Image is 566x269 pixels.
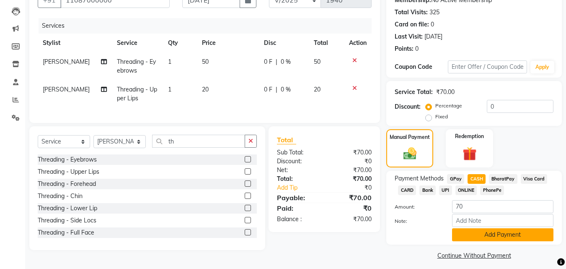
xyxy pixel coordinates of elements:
label: Redemption [455,133,484,140]
div: Threading - Upper Lips [38,167,99,176]
div: Threading - Forehead [38,180,96,188]
button: Add Payment [452,228,553,241]
th: Service [112,34,163,52]
div: Balance : [271,215,324,224]
div: Service Total: [395,88,433,97]
span: Threading - Eyebrows [117,58,156,74]
div: ₹70.00 [324,193,378,203]
span: 0 % [281,85,291,94]
span: Total [277,136,296,144]
div: Card on file: [395,20,429,29]
span: CARD [398,185,416,195]
label: Percentage [435,102,462,110]
div: 0 [415,44,419,53]
span: PhonePe [480,185,504,195]
div: ₹70.00 [324,215,378,224]
img: _gift.svg [458,145,481,162]
label: Fixed [435,113,448,120]
div: Total: [271,175,324,183]
div: Discount: [271,157,324,166]
input: Search or Scan [152,135,245,148]
div: Threading - Eyebrows [38,155,97,164]
span: Payment Methods [395,174,444,183]
span: CASH [468,174,486,184]
div: 0 [431,20,434,29]
div: Threading - Lower Lip [38,204,97,213]
input: Add Note [452,214,553,227]
span: 0 F [264,85,272,94]
span: 0 % [281,57,291,66]
a: Continue Without Payment [388,251,560,260]
div: [DATE] [424,32,442,41]
a: Add Tip [271,183,333,192]
div: Last Visit: [395,32,423,41]
span: Bank [419,185,436,195]
div: ₹70.00 [436,88,455,97]
span: [PERSON_NAME] [43,86,90,93]
div: Discount: [395,102,421,111]
th: Price [197,34,259,52]
span: 50 [314,58,320,65]
div: Net: [271,166,324,175]
th: Total [309,34,344,52]
div: ₹70.00 [324,175,378,183]
input: Enter Offer / Coupon Code [448,60,527,73]
span: BharatPay [489,174,517,184]
span: 0 F [264,57,272,66]
div: ₹0 [324,203,378,213]
span: Threading - Upper Lips [117,86,157,102]
span: 20 [202,86,209,93]
span: 1 [168,58,171,65]
span: 50 [202,58,209,65]
div: Payable: [271,193,324,203]
div: Services [39,18,378,34]
div: Threading - Chin [38,192,83,201]
label: Note: [388,217,445,225]
div: 325 [429,8,439,17]
div: Sub Total: [271,148,324,157]
span: 1 [168,86,171,93]
label: Manual Payment [390,133,430,141]
span: | [276,57,277,66]
div: ₹70.00 [324,148,378,157]
span: [PERSON_NAME] [43,58,90,65]
div: ₹70.00 [324,166,378,175]
div: Threading - Side Locs [38,216,96,225]
span: ONLINE [455,185,477,195]
th: Disc [259,34,309,52]
div: ₹0 [333,183,378,192]
th: Stylist [38,34,112,52]
input: Amount [452,200,553,213]
span: GPay [447,174,464,184]
span: Visa Card [521,174,548,184]
span: UPI [439,185,452,195]
div: Points: [395,44,414,53]
th: Action [344,34,372,52]
span: 20 [314,86,320,93]
div: ₹0 [324,157,378,166]
div: Paid: [271,203,324,213]
img: _cash.svg [399,146,421,161]
div: Total Visits: [395,8,428,17]
button: Apply [530,61,554,73]
label: Amount: [388,203,445,211]
span: | [276,85,277,94]
th: Qty [163,34,197,52]
div: Coupon Code [395,63,447,71]
div: Threading - Full Face [38,228,94,237]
